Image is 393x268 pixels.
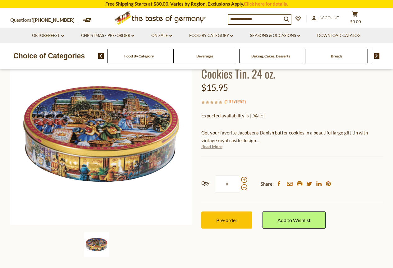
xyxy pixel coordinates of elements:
[201,179,211,187] strong: Qty:
[216,217,237,223] span: Pre-order
[196,54,213,58] a: Beverages
[201,129,383,144] p: Get your favorite Jacobsens Danish butter cookies in a beautiful large gift tin with vintage roya...
[317,32,361,39] a: Download Catalog
[215,175,240,193] input: Qty:
[319,15,339,20] span: Account
[350,19,361,24] span: $0.00
[261,180,274,188] span: Share:
[250,32,300,39] a: Seasons & Occasions
[81,32,134,39] a: Christmas - PRE-ORDER
[244,1,288,7] a: Click here for details.
[312,15,339,21] a: Account
[201,143,222,150] a: Read More
[84,232,109,257] img: Jacobsens Royal Castle Butter Cookies Tin
[201,112,383,120] p: Expected availability is [DATE]
[98,53,104,59] img: previous arrow
[226,98,244,105] a: 0 Reviews
[201,82,228,93] span: $15.95
[32,32,64,39] a: Oktoberfest
[33,17,75,23] a: [PHONE_NUMBER]
[331,54,342,58] a: Breads
[151,32,172,39] a: On Sale
[346,11,364,27] button: $0.00
[10,16,79,24] p: Questions?
[10,43,192,225] img: Jacobsens Royal Castle Butter Cookies Tin
[251,54,290,58] a: Baking, Cakes, Desserts
[189,32,233,39] a: Food By Category
[224,98,246,105] span: ( )
[263,211,326,229] a: Add to Wishlist
[201,211,252,229] button: Pre-order
[374,53,380,59] img: next arrow
[124,54,154,58] a: Food By Category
